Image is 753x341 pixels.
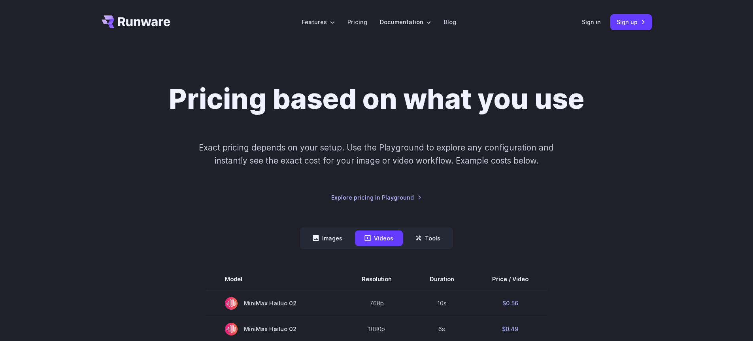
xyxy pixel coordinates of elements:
h1: Pricing based on what you use [169,82,584,116]
td: 768p [343,290,411,316]
td: $0.56 [473,290,547,316]
span: MiniMax Hailuo 02 [225,297,324,310]
td: 10s [411,290,473,316]
a: Pricing [347,17,367,27]
th: Price / Video [473,268,547,290]
a: Sign up [610,14,652,30]
a: Explore pricing in Playground [331,193,422,202]
button: Videos [355,231,403,246]
a: Go to / [102,15,170,28]
span: MiniMax Hailuo 02 [225,323,324,335]
label: Features [302,17,335,27]
p: Exact pricing depends on your setup. Use the Playground to explore any configuration and instantl... [184,141,569,168]
th: Duration [411,268,473,290]
button: Images [303,231,352,246]
a: Blog [444,17,456,27]
button: Tools [406,231,450,246]
th: Model [206,268,343,290]
label: Documentation [380,17,431,27]
th: Resolution [343,268,411,290]
a: Sign in [582,17,601,27]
